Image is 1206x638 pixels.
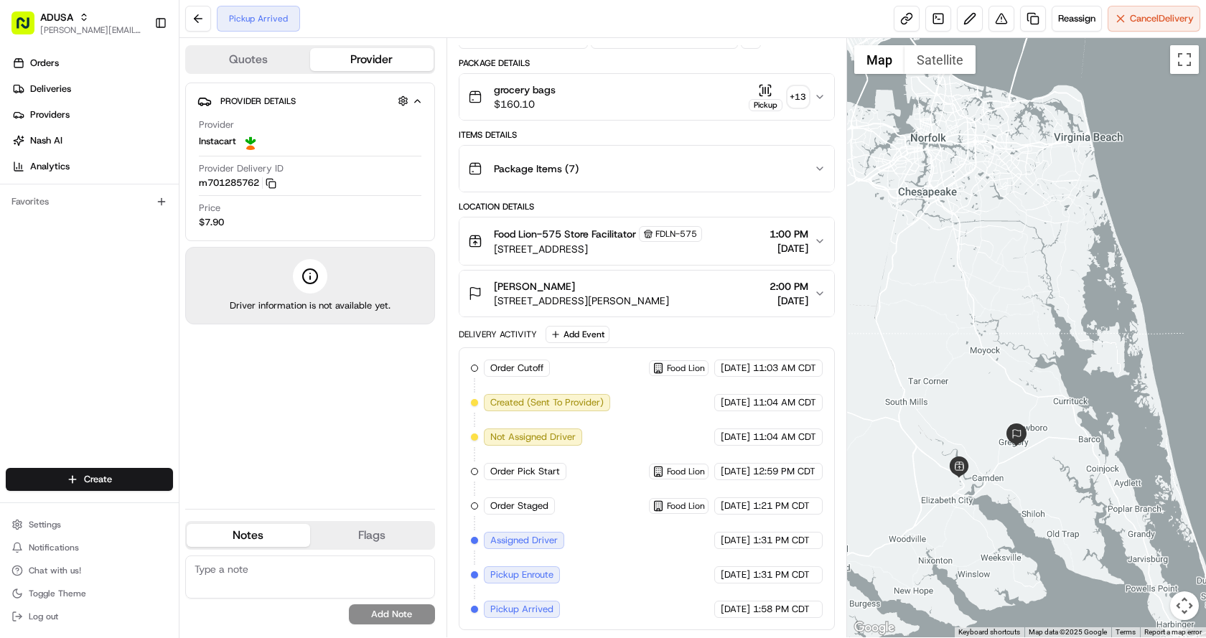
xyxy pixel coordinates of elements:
span: [DATE] [721,499,750,512]
button: [PERSON_NAME][STREET_ADDRESS][PERSON_NAME]2:00 PM[DATE] [459,271,834,316]
div: 💻 [121,210,133,221]
span: Food Lion-575 Store Facilitator [494,227,636,241]
a: Report a map error [1144,628,1202,636]
span: $7.90 [199,216,224,229]
button: ADUSA[PERSON_NAME][EMAIL_ADDRESS][PERSON_NAME][DOMAIN_NAME] [6,6,149,40]
a: Analytics [6,155,179,178]
div: Start new chat [49,137,235,151]
div: Package Details [459,57,835,69]
button: Pickup [749,83,782,111]
button: Toggle Theme [6,583,173,604]
a: Nash AI [6,129,179,152]
span: Driver information is not available yet. [230,299,391,312]
span: Provider [199,118,234,131]
button: CancelDelivery [1108,6,1200,32]
button: Map camera controls [1170,591,1199,620]
img: 1736555255976-a54dd68f-1ca7-489b-9aae-adbdc363a1c4 [14,137,40,163]
div: 📗 [14,210,26,221]
button: Start new chat [244,141,261,159]
button: Reassign [1052,6,1102,32]
a: Powered byPylon [101,243,174,254]
span: [DATE] [770,241,808,255]
img: Nash [14,14,43,43]
a: Deliveries [6,78,179,100]
a: Providers [6,103,179,126]
div: Delivery Activity [459,329,537,340]
a: Orders [6,52,179,75]
div: + 13 [788,87,808,107]
span: Price [199,202,220,215]
button: Package Items (7) [459,146,834,192]
span: Order Pick Start [490,465,560,478]
p: Welcome 👋 [14,57,261,80]
button: m701285762 [199,177,276,189]
span: Knowledge Base [29,208,110,222]
span: [DATE] [721,431,750,444]
span: Pickup Enroute [490,568,553,581]
span: Map data ©2025 Google [1029,628,1107,636]
a: Open this area in Google Maps (opens a new window) [851,619,898,637]
span: [DATE] [770,294,808,308]
span: FDLN-575 [655,228,697,240]
button: Create [6,468,173,491]
span: Deliveries [30,83,71,95]
span: 11:04 AM CDT [753,396,816,409]
button: Log out [6,606,173,627]
div: Location Details [459,201,835,212]
span: $160.10 [494,97,556,111]
button: Show satellite imagery [904,45,976,74]
button: Chat with us! [6,560,173,581]
button: grocery bags$160.10Pickup+13 [459,74,834,120]
span: 1:00 PM [770,227,808,241]
span: Orders [30,57,59,70]
span: Pickup Arrived [490,603,553,616]
span: 1:31 PM CDT [753,568,810,581]
button: Notes [187,524,310,547]
span: grocery bags [494,83,556,97]
span: Create [84,473,112,486]
span: [STREET_ADDRESS] [494,242,702,256]
span: Instacart [199,135,236,148]
span: Analytics [30,160,70,173]
span: Log out [29,611,58,622]
span: Provider Details [220,95,296,107]
span: Food Lion [667,500,705,512]
button: Flags [310,524,434,547]
span: API Documentation [136,208,230,222]
span: Assigned Driver [490,534,558,547]
a: Terms [1116,628,1136,636]
img: Google [851,619,898,637]
span: [DATE] [721,568,750,581]
div: Items Details [459,129,835,141]
span: [PERSON_NAME] [494,279,575,294]
span: Food Lion [667,466,705,477]
button: Food Lion-575 Store FacilitatorFDLN-575[STREET_ADDRESS]1:00 PM[DATE] [459,217,834,265]
a: 📗Knowledge Base [9,202,116,228]
span: Cancel Delivery [1130,12,1194,25]
button: Settings [6,515,173,535]
span: Not Assigned Driver [490,431,576,444]
div: Favorites [6,190,173,213]
input: Clear [37,93,237,108]
a: 💻API Documentation [116,202,236,228]
span: Food Lion [667,362,705,374]
button: Toggle fullscreen view [1170,45,1199,74]
button: Pickup+13 [749,83,808,111]
div: Pickup [749,99,782,111]
span: 11:04 AM CDT [753,431,816,444]
span: [DATE] [721,603,750,616]
span: 12:59 PM CDT [753,465,815,478]
span: [DATE] [721,534,750,547]
div: We're available if you need us! [49,151,182,163]
button: [PERSON_NAME][EMAIL_ADDRESS][PERSON_NAME][DOMAIN_NAME] [40,24,143,36]
button: ADUSA [40,10,73,24]
span: [DATE] [721,396,750,409]
button: Notifications [6,538,173,558]
span: [DATE] [721,362,750,375]
span: Settings [29,519,61,530]
span: Pylon [143,243,174,254]
button: Add Event [546,326,609,343]
span: Reassign [1058,12,1095,25]
span: 1:21 PM CDT [753,499,810,512]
